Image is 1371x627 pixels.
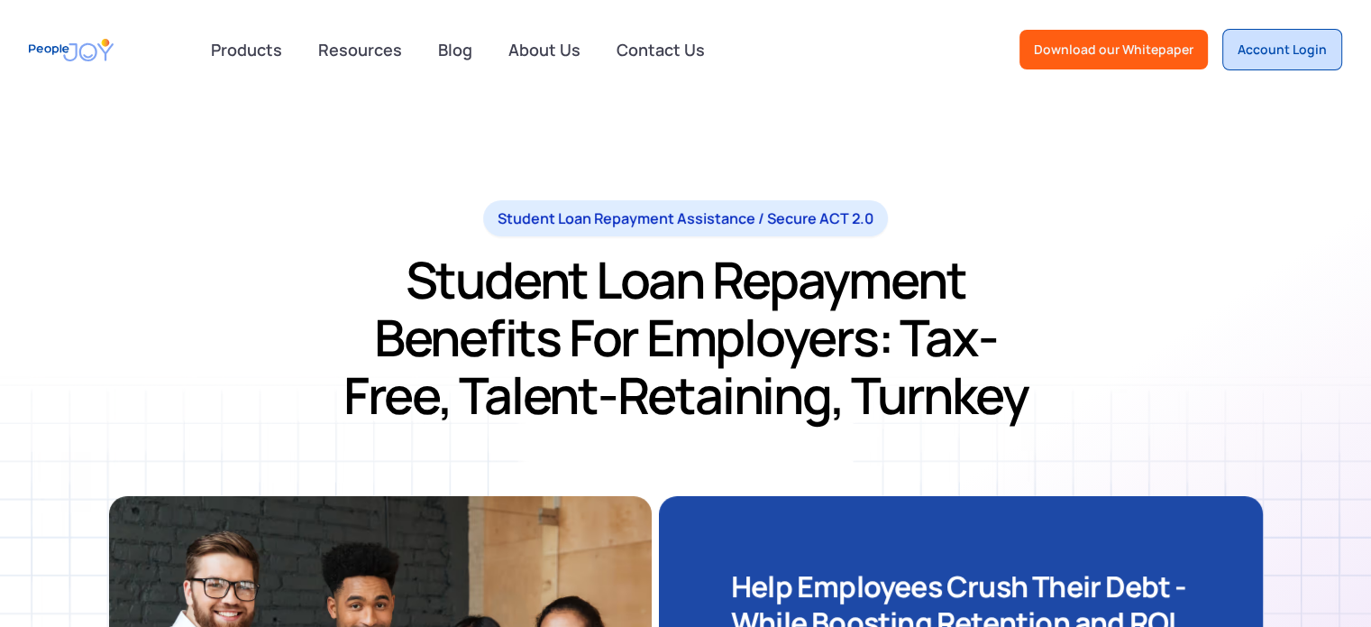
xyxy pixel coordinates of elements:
[1222,29,1342,70] a: Account Login
[606,30,716,69] a: Contact Us
[427,30,483,69] a: Blog
[498,30,591,69] a: About Us
[1034,41,1193,59] div: Download our Whitepaper
[1238,41,1327,59] div: Account Login
[200,32,293,68] div: Products
[307,30,413,69] a: Resources
[498,207,873,229] div: Student Loan Repayment Assistance / Secure ACT 2.0
[1019,30,1208,69] a: Download our Whitepaper
[29,30,114,70] a: home
[340,251,1032,424] h1: Student Loan Repayment Benefits for Employers: Tax-Free, Talent-Retaining, Turnkey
